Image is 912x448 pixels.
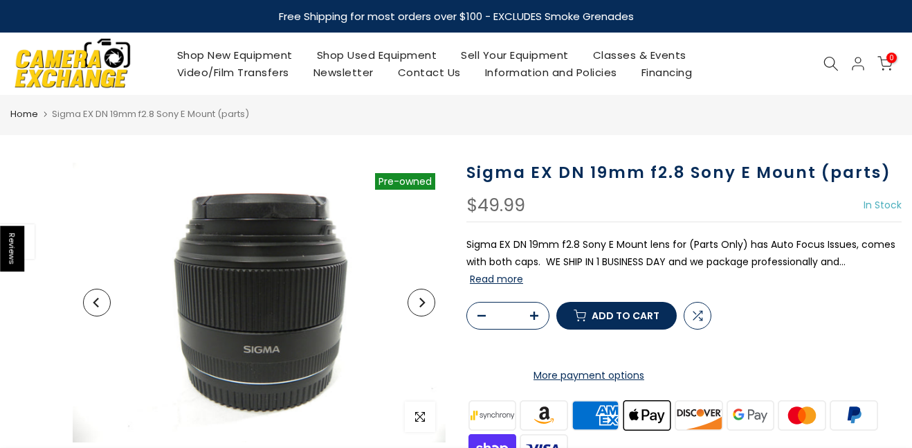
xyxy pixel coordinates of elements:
[556,302,677,330] button: Add to cart
[466,163,902,183] h1: Sigma EX DN 19mm f2.8 Sony E Mount (parts)
[473,64,629,81] a: Information and Policies
[877,56,893,71] a: 0
[165,64,301,81] a: Video/Film Transfers
[279,9,634,24] strong: Free Shipping for most orders over $100 - EXCLUDES Smoke Grenades
[828,398,880,432] img: paypal
[83,289,111,316] button: Previous
[165,46,304,64] a: Shop New Equipment
[301,64,385,81] a: Newsletter
[518,398,570,432] img: amazon payments
[466,398,518,432] img: synchrony
[10,107,38,121] a: Home
[776,398,828,432] img: master
[52,107,249,120] span: Sigma EX DN 19mm f2.8 Sony E Mount (parts)
[581,46,698,64] a: Classes & Events
[408,289,435,316] button: Next
[886,53,897,63] span: 0
[673,398,725,432] img: discover
[466,367,711,384] a: More payment options
[466,236,902,289] p: Sigma EX DN 19mm f2.8 Sony E Mount lens for (Parts Only) has Auto Focus Issues, comes with both c...
[864,198,902,212] span: In Stock
[470,273,523,285] button: Read more
[569,398,621,432] img: american express
[304,46,449,64] a: Shop Used Equipment
[466,197,525,215] div: $49.99
[629,64,704,81] a: Financing
[449,46,581,64] a: Sell Your Equipment
[73,163,446,442] img: Sigma EX DN 19mm f2.8 Sony E Mount (parts) Lenses Small Format - Sony E and FE Mount Lenses - Sig...
[621,398,673,432] img: apple pay
[724,398,776,432] img: google pay
[385,64,473,81] a: Contact Us
[592,311,659,321] span: Add to cart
